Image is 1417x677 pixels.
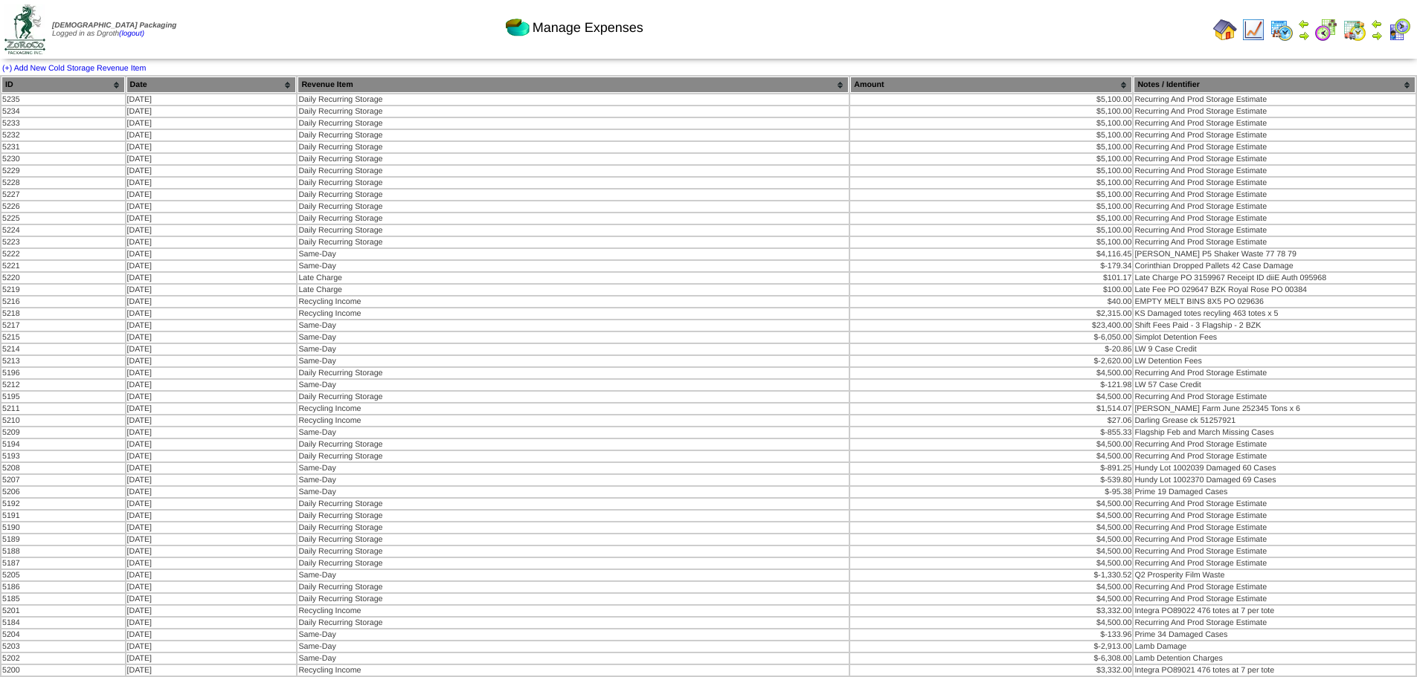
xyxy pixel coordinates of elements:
td: 5222 [1,249,125,259]
img: calendarcustomer.gif [1387,18,1411,42]
td: Daily Recurring Storage [298,178,849,188]
td: [DATE] [126,273,297,283]
div: $5,100.00 [851,214,1131,223]
div: $-891.25 [851,464,1131,473]
div: $-133.96 [851,630,1131,639]
td: Daily Recurring Storage [298,142,849,152]
td: Recurring And Prod Storage Estimate [1134,213,1416,224]
td: [DATE] [126,463,297,473]
td: Recurring And Prod Storage Estimate [1134,142,1416,152]
td: [DATE] [126,404,297,414]
td: Recurring And Prod Storage Estimate [1134,439,1416,450]
td: Daily Recurring Storage [298,154,849,164]
td: 5219 [1,285,125,295]
img: calendarprod.gif [1270,18,1294,42]
td: Daily Recurring Storage [298,546,849,557]
td: Daily Recurring Storage [298,201,849,212]
td: 5189 [1,534,125,545]
div: $2,315.00 [851,309,1131,318]
td: Lamb Detention Charges [1134,653,1416,664]
td: [DATE] [126,297,297,307]
td: [PERSON_NAME] P5 Shaker Waste 77 78 79 [1134,249,1416,259]
div: $-2,913.00 [851,642,1131,651]
img: line_graph.gif [1241,18,1265,42]
td: [DATE] [126,641,297,652]
td: 5213 [1,356,125,366]
td: [DATE] [126,392,297,402]
div: $-855.33 [851,428,1131,437]
td: Lamb Damage [1134,641,1416,652]
td: 5233 [1,118,125,129]
td: LW 57 Case Credit [1134,380,1416,390]
td: [DATE] [126,142,297,152]
td: Q2 Prosperity Film Waste [1134,570,1416,580]
td: Daily Recurring Storage [298,368,849,378]
td: Late Charge [298,285,849,295]
td: Recurring And Prod Storage Estimate [1134,511,1416,521]
td: Recurring And Prod Storage Estimate [1134,546,1416,557]
td: 5226 [1,201,125,212]
td: 5231 [1,142,125,152]
td: [DATE] [126,154,297,164]
td: Same-Day [298,570,849,580]
td: Daily Recurring Storage [298,534,849,545]
td: [DATE] [126,653,297,664]
td: Recurring And Prod Storage Estimate [1134,118,1416,129]
td: [DATE] [126,308,297,319]
td: 5203 [1,641,125,652]
div: $4,500.00 [851,535,1131,544]
th: Date [126,77,297,93]
td: [DATE] [126,166,297,176]
td: [DATE] [126,285,297,295]
td: 5200 [1,665,125,676]
td: [DATE] [126,178,297,188]
div: $4,500.00 [851,583,1131,592]
td: [DATE] [126,499,297,509]
td: Same-Day [298,653,849,664]
td: [DATE] [126,439,297,450]
td: [DATE] [126,225,297,236]
td: Recycling Income [298,665,849,676]
td: 5214 [1,344,125,354]
div: $5,100.00 [851,143,1131,152]
div: $-20.86 [851,345,1131,354]
th: Notes / Identifier [1134,77,1416,93]
th: Revenue Item [298,77,849,93]
div: $-1,330.52 [851,571,1131,580]
td: [DATE] [126,356,297,366]
td: [DATE] [126,237,297,247]
td: Daily Recurring Storage [298,225,849,236]
td: 5186 [1,582,125,592]
td: Shift Fees Paid - 3 Flagship - 2 BZK [1134,320,1416,331]
td: Recurring And Prod Storage Estimate [1134,178,1416,188]
td: [DATE] [126,582,297,592]
td: Same-Day [298,380,849,390]
td: 5234 [1,106,125,117]
div: $4,500.00 [851,499,1131,508]
td: Daily Recurring Storage [298,582,849,592]
td: Simplot Detention Fees [1134,332,1416,343]
div: $4,500.00 [851,440,1131,449]
td: 5205 [1,570,125,580]
td: [DATE] [126,522,297,533]
td: Daily Recurring Storage [298,392,849,402]
img: arrowleft.gif [1371,18,1383,30]
div: $4,500.00 [851,618,1131,627]
td: Hundy Lot 1002039 Damaged 60 Cases [1134,463,1416,473]
td: [DATE] [126,629,297,640]
td: KS Damaged totes recyling 463 totes x 5 [1134,308,1416,319]
td: Same-Day [298,356,849,366]
td: Same-Day [298,463,849,473]
img: pie_chart2.png [506,16,530,39]
td: Daily Recurring Storage [298,618,849,628]
div: $-179.34 [851,262,1131,271]
td: Same-Day [298,344,849,354]
td: [DATE] [126,201,297,212]
td: Recycling Income [298,308,849,319]
td: Recycling Income [298,415,849,426]
img: arrowleft.gif [1298,18,1310,30]
td: 5224 [1,225,125,236]
td: [DATE] [126,475,297,485]
div: $40.00 [851,297,1131,306]
td: Daily Recurring Storage [298,511,849,521]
